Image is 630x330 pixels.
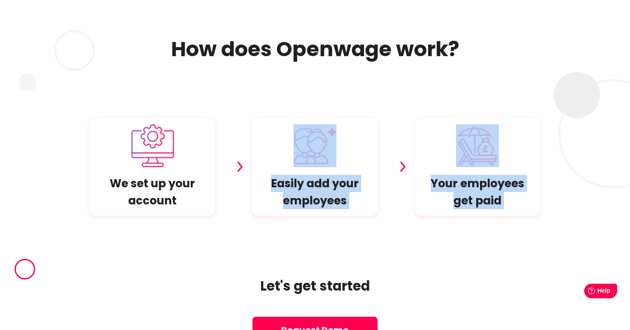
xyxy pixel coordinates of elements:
p: We set up your account [96,175,208,209]
p: Let's get started [89,276,541,296]
h2: How does Openwage work? [89,36,541,62]
iframe: Help widget launcher [554,280,621,304]
p: Easily add your employees [259,175,371,209]
p: Your employees get paid [422,175,534,209]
